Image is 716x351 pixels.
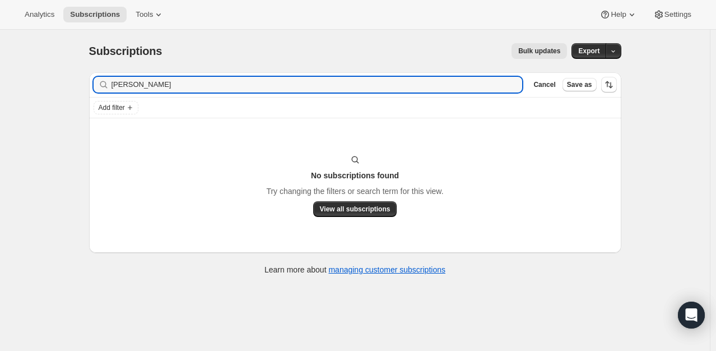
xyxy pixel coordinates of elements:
[129,7,171,22] button: Tools
[578,47,599,56] span: Export
[99,103,125,112] span: Add filter
[70,10,120,19] span: Subscriptions
[89,45,162,57] span: Subscriptions
[593,7,644,22] button: Help
[562,78,597,91] button: Save as
[25,10,54,19] span: Analytics
[647,7,698,22] button: Settings
[63,7,127,22] button: Subscriptions
[266,186,443,197] p: Try changing the filters or search term for this view.
[512,43,567,59] button: Bulk updates
[311,170,399,181] h3: No subscriptions found
[18,7,61,22] button: Analytics
[664,10,691,19] span: Settings
[611,10,626,19] span: Help
[533,80,555,89] span: Cancel
[529,78,560,91] button: Cancel
[136,10,153,19] span: Tools
[264,264,445,275] p: Learn more about
[313,201,397,217] button: View all subscriptions
[328,265,445,274] a: managing customer subscriptions
[601,77,617,93] button: Sort the results
[94,101,138,114] button: Add filter
[111,77,523,93] input: Filter subscribers
[518,47,560,56] span: Bulk updates
[320,205,390,214] span: View all subscriptions
[678,302,705,329] div: Open Intercom Messenger
[571,43,606,59] button: Export
[567,80,592,89] span: Save as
